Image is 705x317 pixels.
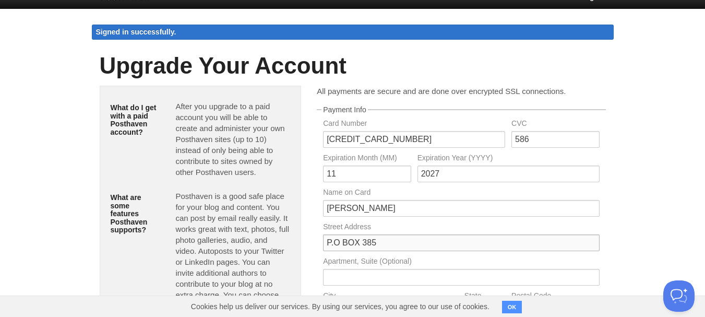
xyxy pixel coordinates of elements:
[502,301,522,313] button: OK
[92,25,614,40] div: Signed in successfully.
[181,296,500,317] span: Cookies help us deliver our services. By using our services, you agree to our use of cookies.
[417,154,600,164] label: Expiration Year (YYYY)
[323,154,411,164] label: Expiration Month (MM)
[511,120,599,130] label: CVC
[511,292,599,302] label: Postal Code
[663,280,695,312] iframe: Help Scout Beacon - Open
[323,292,458,302] label: City
[323,223,599,233] label: Street Address
[323,189,599,198] label: Name on Card
[323,120,505,130] label: Card Number
[323,257,599,267] label: Apartment, Suite (Optional)
[317,86,605,97] p: All payments are secure and are done over encrypted SSL connections.
[111,194,160,234] h5: What are some features Posthaven supports?
[321,106,368,113] legend: Payment Info
[464,292,505,302] label: State
[100,53,606,78] h1: Upgrade Your Account
[111,104,160,136] h5: What do I get with a paid Posthaven account?
[175,101,290,178] p: After you upgrade to a paid account you will be able to create and administer your own Posthaven ...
